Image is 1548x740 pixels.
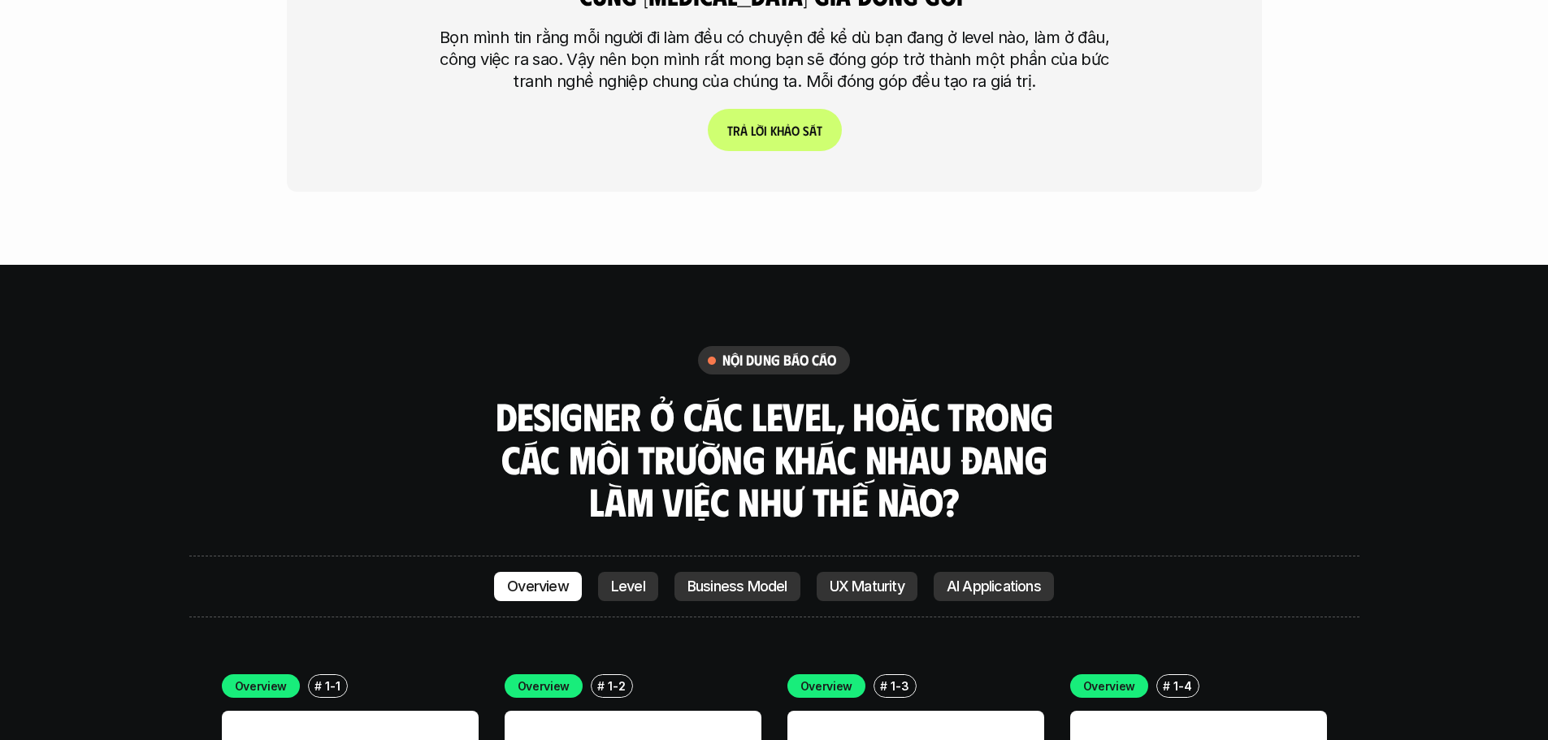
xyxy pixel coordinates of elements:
[707,109,841,151] a: Trảlờikhảosát
[325,677,340,695] p: 1-1
[314,680,322,692] h6: #
[809,123,816,138] span: á
[597,680,605,692] h6: #
[817,572,917,601] a: UX Maturity
[611,578,645,595] p: Level
[608,677,625,695] p: 1-2
[739,123,747,138] span: ả
[732,123,739,138] span: r
[763,123,766,138] span: i
[783,123,791,138] span: ả
[687,578,787,595] p: Business Model
[816,123,822,138] span: t
[830,578,904,595] p: UX Maturity
[1173,677,1191,695] p: 1-4
[722,351,837,370] h6: nội dung báo cáo
[598,572,658,601] a: Level
[494,572,582,601] a: Overview
[429,27,1120,93] p: Bọn mình tin rằng mỗi người đi làm đều có chuyện để kể dù bạn đang ở level nào, làm ở đâu, công v...
[1083,677,1136,695] p: Overview
[755,123,763,138] span: ờ
[776,123,783,138] span: h
[518,677,570,695] p: Overview
[726,123,732,138] span: T
[490,395,1059,523] h3: Designer ở các level, hoặc trong các môi trường khác nhau đang làm việc như thế nào?
[947,578,1041,595] p: AI Applications
[770,123,776,138] span: k
[235,677,288,695] p: Overview
[802,123,809,138] span: s
[800,677,853,695] p: Overview
[880,680,887,692] h6: #
[750,123,755,138] span: l
[507,578,569,595] p: Overview
[674,572,800,601] a: Business Model
[934,572,1054,601] a: AI Applications
[891,677,908,695] p: 1-3
[1163,680,1170,692] h6: #
[791,123,799,138] span: o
